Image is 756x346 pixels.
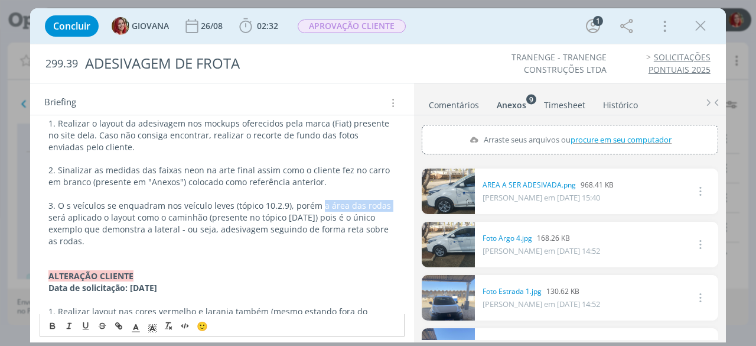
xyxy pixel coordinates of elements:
span: 299.39 [45,57,78,70]
a: Foto Argo 4.jpg [483,233,532,244]
div: dialog [30,8,726,342]
span: [PERSON_NAME] em [DATE] 14:52 [483,299,600,309]
a: Histórico [602,94,638,111]
p: 1. Realizar layout nas cores vermelho e laranja também (mesmo estando fora do manual). [48,306,396,329]
button: Concluir [45,15,99,37]
span: Cor do Texto [128,319,144,334]
label: Arraste seus arquivos ou [464,132,675,147]
span: [PERSON_NAME] em [DATE] 14:52 [483,245,600,256]
a: AREA A SER ADESIVADA.png [483,180,576,190]
span: Cor de Fundo [144,319,161,334]
div: Anexos [497,99,526,111]
div: 130.62 KB [483,286,600,297]
button: 🙂 [194,319,210,334]
button: 02:32 [236,17,281,35]
span: Concluir [53,21,90,31]
img: G [112,17,129,35]
span: APROVAÇÃO CLIENTE [298,20,406,33]
p: 1. Realizar o layout da adesivagem nos mockups oferecidos pela marca (Fiat) presente no site dela... [48,118,396,153]
span: GIOVANA [132,22,169,30]
sup: 9 [526,94,536,104]
div: 168.26 KB [483,233,600,244]
span: 02:32 [257,20,278,31]
a: SOLICITAÇÕES PONTUAIS 2025 [649,51,711,75]
span: [PERSON_NAME] em [DATE] 15:40 [483,192,600,203]
a: TRANENGE - TRANENGE CONSTRUÇÕES LTDA [511,51,607,75]
button: GGIOVANA [112,17,169,35]
button: 1 [584,17,602,35]
button: APROVAÇÃO CLIENTE [297,19,406,34]
div: 1 [593,16,603,26]
div: 26/08 [201,22,225,30]
p: 3. O s veículos se enquadram nos veículo leves (tópico 10.2.9), porém a área das rodas será aplic... [48,200,396,247]
strong: Data de solicitação: [DATE] [48,282,157,293]
span: Briefing [44,95,76,111]
a: Foto Estrada 1.jpg [483,286,542,297]
div: ADESIVAGEM DE FROTA [80,49,428,78]
strong: ALTERAÇÃO CLIENTE [48,270,133,282]
span: 🙂 [197,321,208,332]
div: 968.41 KB [483,180,614,190]
a: Timesheet [543,94,586,111]
p: 2. Sinalizar as medidas das faixas neon na arte final assim como o cliente fez no carro em branco... [48,164,396,188]
a: Comentários [428,94,480,111]
span: procure em seu computador [571,134,672,145]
